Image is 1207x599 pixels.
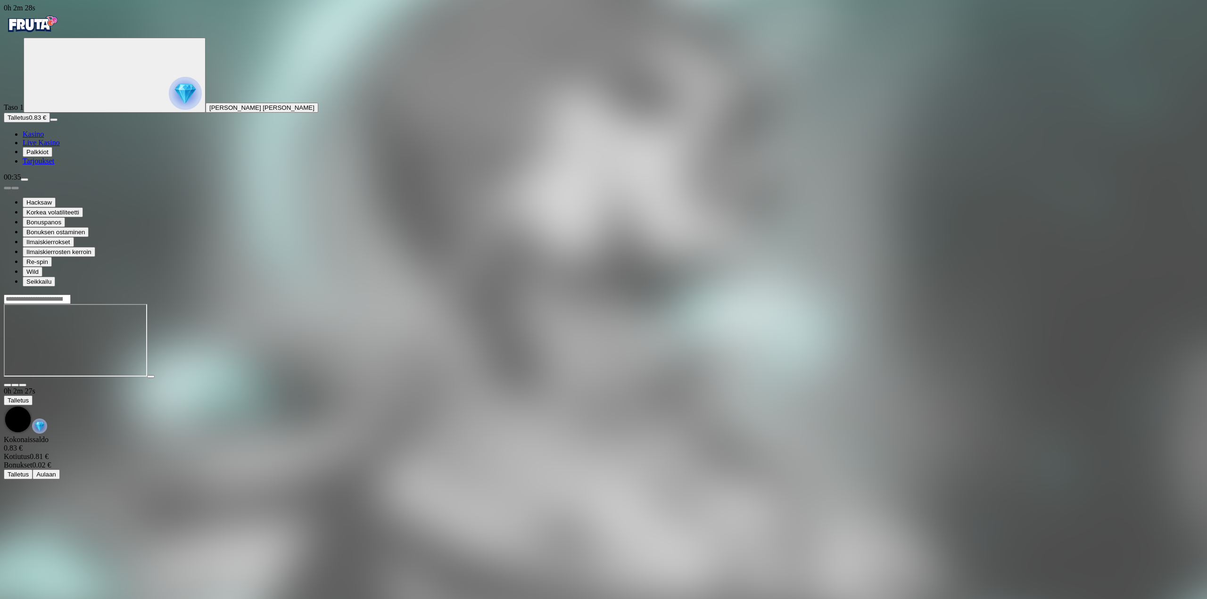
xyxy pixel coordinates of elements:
button: chevron-down icon [11,384,19,386]
button: prev slide [4,187,11,189]
span: Ilmaiskierrokset [26,238,70,246]
button: Re-spin [23,257,52,267]
iframe: Invictus [4,304,147,377]
span: Talletus [8,471,29,478]
button: Bonuksen ostaminen [23,227,89,237]
button: close icon [4,384,11,386]
div: Kokonaissaldo [4,435,1203,452]
nav: Primary [4,12,1203,165]
a: poker-chip iconLive Kasino [23,139,60,147]
button: Hacksaw [23,197,56,207]
span: Talletus [8,397,29,404]
button: menu [21,178,28,181]
img: reward-icon [32,418,47,434]
button: Talletus [4,395,33,405]
button: reward iconPalkkiot [23,147,52,157]
span: Taso 1 [4,103,24,111]
button: Wild [23,267,42,277]
button: fullscreen icon [19,384,26,386]
span: 00:35 [4,173,21,181]
span: Bonuspanos [26,219,61,226]
a: Fruta [4,29,60,37]
button: menu [50,118,58,121]
span: Palkkiot [26,148,49,156]
span: Kotiutus [4,452,30,460]
span: user session time [4,4,35,12]
a: gift-inverted iconTarjoukset [23,157,54,165]
button: Ilmaiskierrokset [23,237,74,247]
span: Seikkailu [26,278,51,285]
span: user session time [4,387,35,395]
button: Talletusplus icon0.83 € [4,113,50,123]
span: Bonuksen ostaminen [26,229,85,236]
input: Search [4,295,71,304]
span: Aulaan [36,471,56,478]
a: diamond iconKasino [23,130,44,138]
div: Game menu [4,387,1203,435]
span: Bonukset [4,461,32,469]
span: Talletus [8,114,29,121]
span: 0.83 € [29,114,46,121]
div: Game menu content [4,435,1203,479]
button: [PERSON_NAME] [PERSON_NAME] [206,103,318,113]
span: Kasino [23,130,44,138]
span: Ilmaiskierrosten kerroin [26,248,91,255]
div: 0.81 € [4,452,1203,461]
button: Talletus [4,469,33,479]
span: Tarjoukset [23,157,54,165]
span: Hacksaw [26,199,52,206]
button: Ilmaiskierrosten kerroin [23,247,95,257]
button: Bonuspanos [23,217,65,227]
button: Aulaan [33,469,60,479]
div: 0.02 € [4,461,1203,469]
button: next slide [11,187,19,189]
span: Re-spin [26,258,48,265]
button: Korkea volatiliteetti [23,207,83,217]
div: 0.83 € [4,444,1203,452]
button: Seikkailu [23,277,55,287]
img: reward progress [169,77,202,110]
span: Live Kasino [23,139,60,147]
span: [PERSON_NAME] [PERSON_NAME] [209,104,314,111]
button: reward progress [24,38,206,113]
img: Fruta [4,12,60,36]
button: play icon [147,375,155,378]
span: Korkea volatiliteetti [26,209,79,216]
span: Wild [26,268,39,275]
